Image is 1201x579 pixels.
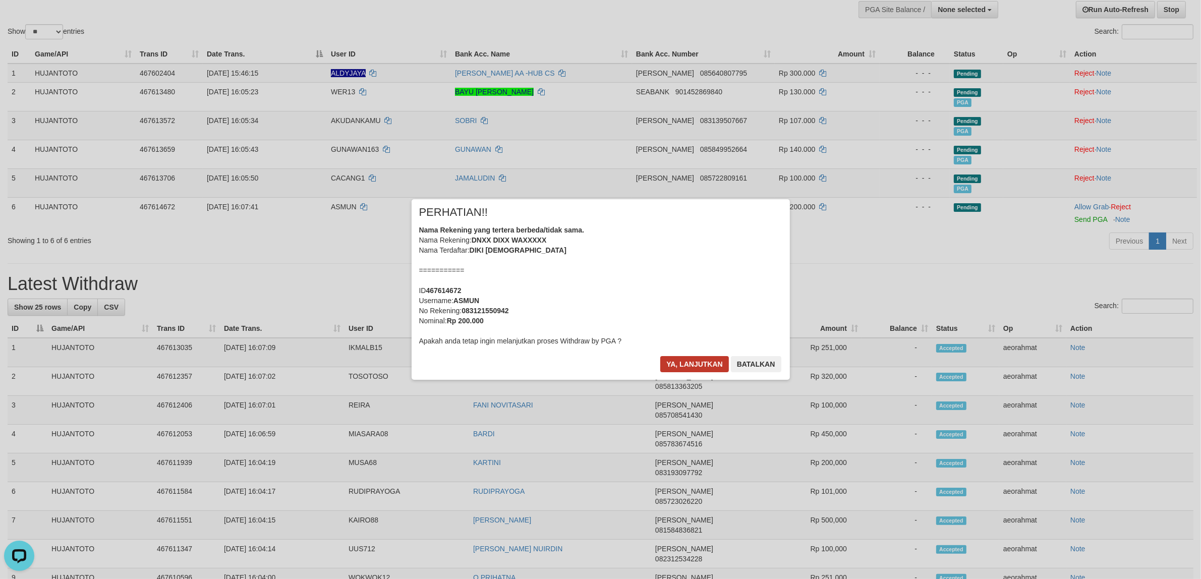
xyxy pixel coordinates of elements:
button: Batalkan [731,356,781,372]
b: DIKI [DEMOGRAPHIC_DATA] [470,246,566,254]
button: Open LiveChat chat widget [4,4,34,34]
b: Rp 200.000 [447,317,484,325]
b: Nama Rekening yang tertera berbeda/tidak sama. [419,226,585,234]
b: 083121550942 [462,307,508,315]
div: Nama Rekening: Nama Terdaftar: =========== ID Username: No Rekening: Nominal: Apakah anda tetap i... [419,225,782,346]
b: DNXX DIXX WAXXXXX [472,236,547,244]
b: ASMUN [453,297,479,305]
b: 467614672 [426,286,462,295]
button: Ya, lanjutkan [660,356,729,372]
span: PERHATIAN!! [419,207,488,217]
